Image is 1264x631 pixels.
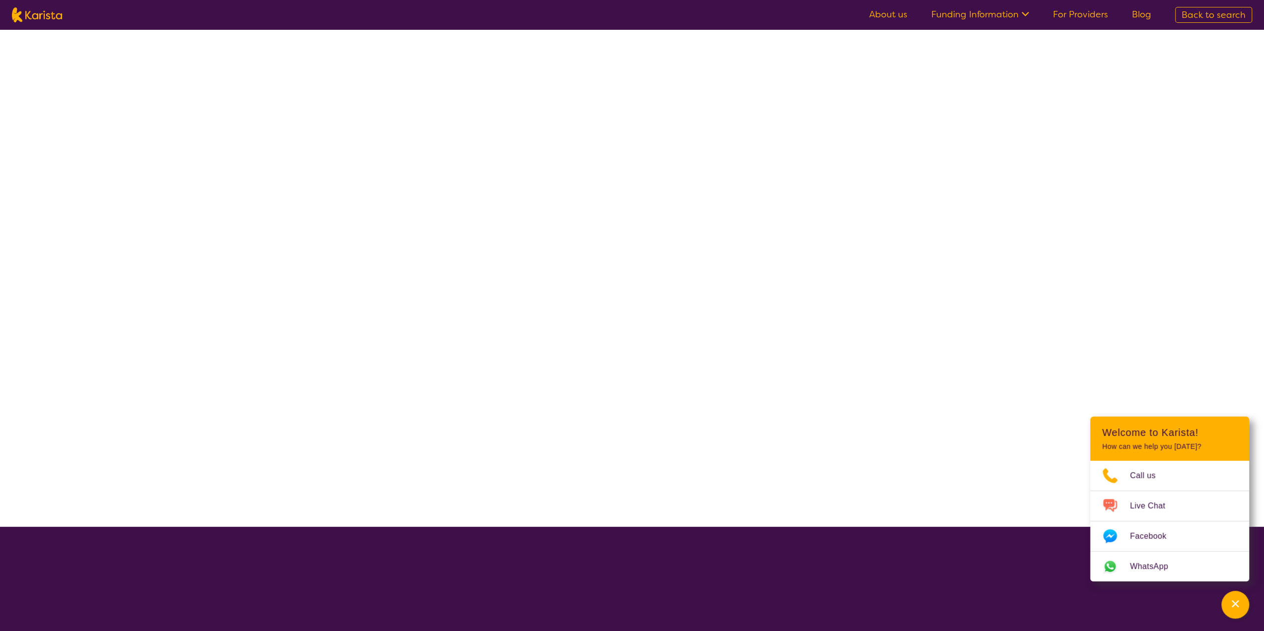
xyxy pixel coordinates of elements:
a: For Providers [1053,8,1108,20]
a: Back to search [1175,7,1252,23]
div: Channel Menu [1090,417,1249,581]
p: How can we help you [DATE]? [1102,442,1237,451]
span: WhatsApp [1130,559,1180,574]
span: Back to search [1182,9,1246,21]
span: Facebook [1130,529,1178,544]
img: Karista logo [12,7,62,22]
a: Blog [1132,8,1151,20]
ul: Choose channel [1090,461,1249,581]
span: Live Chat [1130,498,1177,513]
span: Call us [1130,468,1168,483]
a: Web link opens in a new tab. [1090,552,1249,581]
h2: Welcome to Karista! [1102,426,1237,438]
button: Channel Menu [1221,591,1249,619]
a: About us [869,8,907,20]
a: Funding Information [931,8,1029,20]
